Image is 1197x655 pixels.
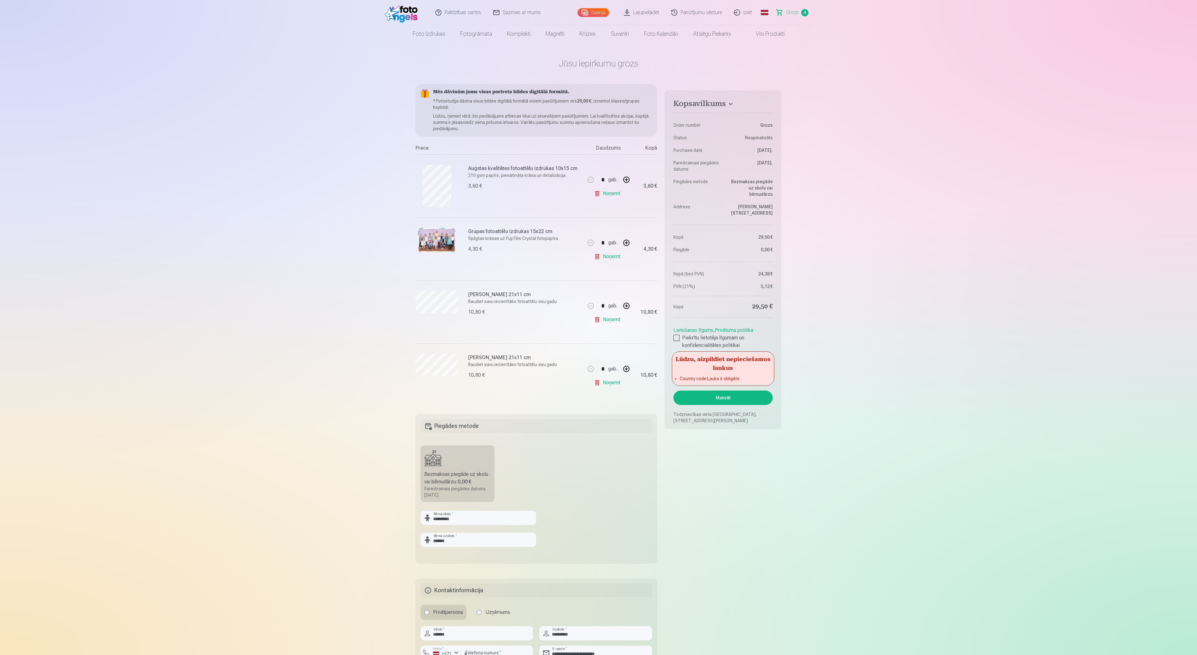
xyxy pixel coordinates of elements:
div: 10,80 € [468,308,485,316]
dt: Order number [673,122,720,128]
dd: 29,50 € [726,302,773,311]
dd: 0,00 € [726,247,773,253]
h6: [PERSON_NAME] 21x11 cm [468,291,581,298]
dd: 24,38 € [726,271,773,277]
a: Atslēgu piekariņi [686,25,738,43]
div: gab. [608,235,618,250]
a: Krūzes [572,25,603,43]
dd: Bezmaksas piegāde uz skolu vai bērnudārzu [726,178,773,197]
a: Foto kalendāri [636,25,686,43]
p: * Fotostudija dāvina visus bildes digitālā formātā visiem pasūtījumiem virs , izniemot klases/gru... [433,98,652,110]
dd: [DATE]. [726,160,773,172]
img: /fa1 [385,3,421,23]
div: 10,80 € [468,371,485,379]
div: 3,60 € [468,182,482,190]
label: Piekrītu lietotāja līgumam un konfidencialitātes politikai [673,334,773,349]
a: Noņemt [594,250,623,263]
h5: Piegādes metode [421,419,652,433]
input: Privātpersona [424,610,429,615]
dd: 29,50 € [726,234,773,240]
h5: Kontaktinformācija [421,583,652,597]
a: Noņemt [594,187,623,200]
p: Baudiet savu iecienītāko fotoattēlu visu gadu [468,298,581,305]
b: 29,00 € [577,99,591,104]
div: Bezmaksas piegāde uz skolu vai bērnudārzu : [424,471,491,486]
dt: Piegādes metode [673,178,720,197]
li: Country code : Lauks ir obligāts [680,375,766,382]
dd: 5,12 € [726,283,773,290]
a: Fotogrāmata [453,25,499,43]
dt: Kopā [673,302,720,311]
div: Prece [416,144,585,154]
p: Baudiet savu iecienītāko fotoattēlu visu gadu [468,361,581,368]
h6: Augstas kvalitātes fotoattēlu izdrukas 10x15 cm [468,165,581,172]
span: Neapmaksāts [745,135,773,141]
a: Lietošanas līgums [673,327,713,333]
label: Uzņēmums [473,605,514,620]
dt: Purchase date [673,147,720,153]
h1: Jūsu iepirkumu grozs [416,58,781,69]
a: Privātuma politika [715,327,753,333]
a: Suvenīri [603,25,636,43]
div: 10,80 € [640,310,657,314]
dt: Status [673,135,720,141]
dt: PVN (21%) [673,283,720,290]
input: Uzņēmums [477,610,482,615]
p: Spilgtas krāsas uz Fuji Film Crystal fotopapīra [468,235,581,242]
label: Valsts [431,647,446,651]
label: Privātpersona [421,605,467,620]
button: Maksāt [673,391,773,405]
div: Kopā [632,144,657,154]
a: Noņemt [594,313,623,326]
h6: Grupas fotoattēlu izdrukas 15x22 cm [468,228,581,235]
dt: Paredzamais piegādes datums [673,160,720,172]
div: 3,60 € [643,184,657,188]
p: 210 gsm papīrs, piesātināta krāsa un detalizācija [468,172,581,178]
h5: Mēs dāvinām jums visas portreta bildes digitālā formātā. [433,89,652,95]
div: , [673,324,773,349]
dd: Grozs [726,122,773,128]
a: Visi produkti [738,25,792,43]
dt: Piegāde [673,247,720,253]
div: gab. [608,298,618,313]
div: 10,80 € [640,373,657,377]
h6: [PERSON_NAME] 21x11 cm [468,354,581,361]
div: Paredzamais piegādes datums [DATE]. [424,486,491,498]
a: Foto izdrukas [405,25,453,43]
dt: Kopā (bez PVN) [673,271,720,277]
dt: Address [673,204,720,216]
dd: [PERSON_NAME][STREET_ADDRESS] [726,204,773,216]
div: gab. [608,172,618,187]
a: Noņemt [594,376,623,389]
a: Galerija [578,8,609,17]
span: 4 [801,9,808,16]
div: 4,30 € [643,247,657,251]
a: Magnēti [538,25,572,43]
div: gab. [608,361,618,376]
a: Komplekti [499,25,538,43]
p: Lūdzu, ņemiet vērā: šis piedāvājums attiecas tikai uz atsevišķiem pasūtījumiem. Lai kvalificētos ... [433,113,652,132]
div: 4,30 € [468,245,482,253]
span: Grozs [786,9,799,16]
dd: [DATE]. [726,147,773,153]
dt: Kopā [673,234,720,240]
b: 0,00 € [457,479,471,485]
h5: Lūdzu, aizpildiet nepieciešamos laukus [673,353,773,373]
p: Tirdzniecības vieta [GEOGRAPHIC_DATA], [STREET_ADDRESS][PERSON_NAME] [673,411,773,424]
button: Kopsavilkums [673,99,773,110]
div: Daudzums [585,144,632,154]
